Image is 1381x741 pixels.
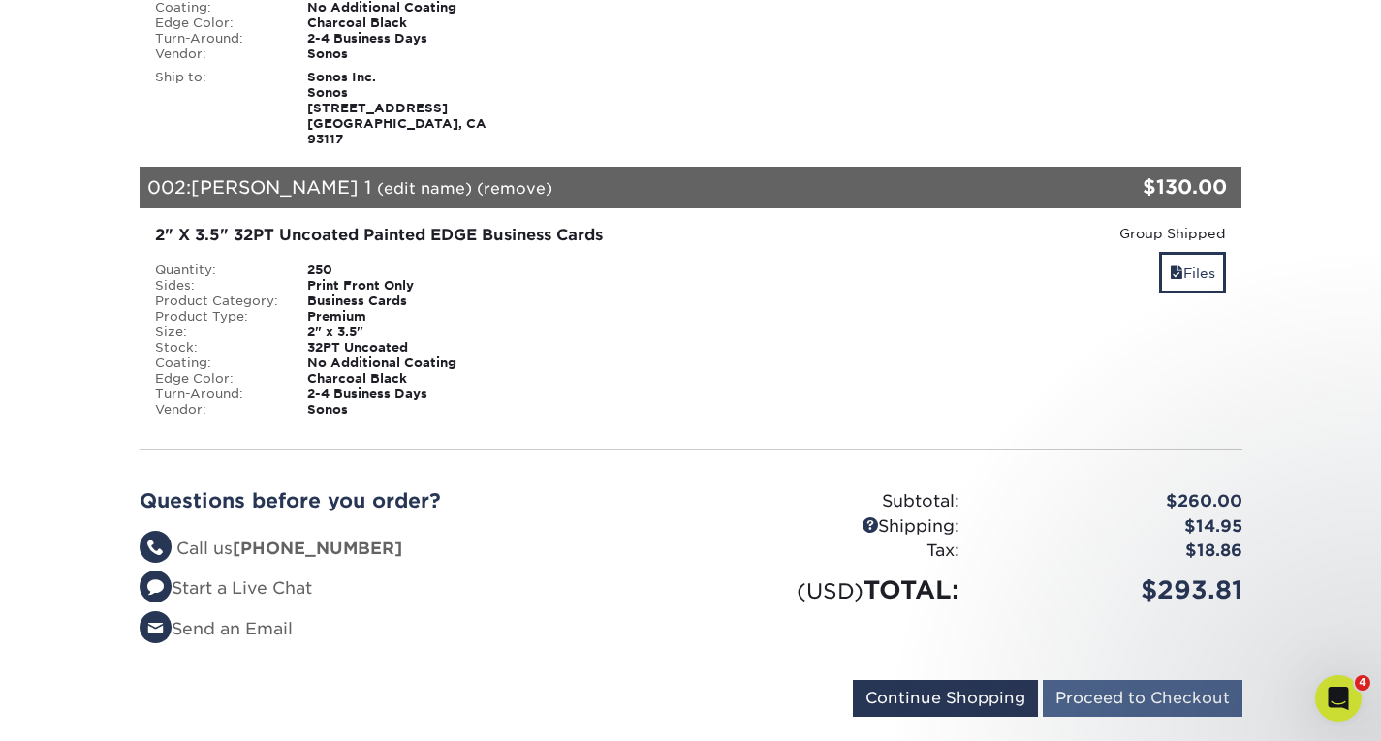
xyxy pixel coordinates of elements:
[293,371,507,386] div: Charcoal Black
[293,15,507,31] div: Charcoal Black
[377,179,472,198] a: (edit name)
[233,539,402,558] strong: [PHONE_NUMBER]
[141,46,294,62] div: Vendor:
[293,278,507,293] div: Print Front Only
[974,489,1257,514] div: $260.00
[140,619,293,638] a: Send an Email
[155,224,860,247] div: 2" X 3.5" 32PT Uncoated Painted EDGE Business Cards
[141,324,294,340] div: Size:
[141,262,294,278] div: Quantity:
[974,571,1257,608] div: $293.81
[141,340,294,355] div: Stock:
[691,514,974,540] div: Shipping:
[1043,680,1242,717] input: Proceed to Checkout
[293,340,507,355] div: 32PT Uncoated
[140,167,1058,209] div: 002:
[889,224,1227,243] div: Group Shipped
[141,386,294,402] div: Turn-Around:
[797,578,863,603] small: (USD)
[293,309,507,324] div: Premium
[141,355,294,371] div: Coating:
[293,31,507,46] div: 2-4 Business Days
[293,262,507,278] div: 250
[293,402,507,417] div: Sonos
[141,278,294,293] div: Sides:
[293,324,507,340] div: 2" x 3.5"
[141,70,294,147] div: Ship to:
[1170,265,1183,281] span: files
[293,46,507,62] div: Sonos
[140,537,676,562] li: Call us
[141,402,294,417] div: Vendor:
[141,371,294,386] div: Edge Color:
[974,539,1257,564] div: $18.86
[307,70,486,146] strong: Sonos Inc. Sonos [STREET_ADDRESS] [GEOGRAPHIC_DATA], CA 93117
[1159,252,1226,293] a: Files
[293,355,507,371] div: No Additional Coating
[691,571,974,608] div: TOTAL:
[140,489,676,512] h2: Questions before you order?
[141,31,294,46] div: Turn-Around:
[141,293,294,309] div: Product Category:
[691,489,974,514] div: Subtotal:
[141,309,294,324] div: Product Type:
[1355,675,1370,691] span: 4
[141,15,294,31] div: Edge Color:
[477,179,552,198] a: (remove)
[191,176,371,198] span: [PERSON_NAME] 1
[974,514,1257,540] div: $14.95
[293,293,507,309] div: Business Cards
[1058,172,1228,201] div: $130.00
[293,386,507,402] div: 2-4 Business Days
[853,680,1038,717] input: Continue Shopping
[1315,675,1362,722] iframe: Intercom live chat
[140,578,312,598] a: Start a Live Chat
[691,539,974,564] div: Tax:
